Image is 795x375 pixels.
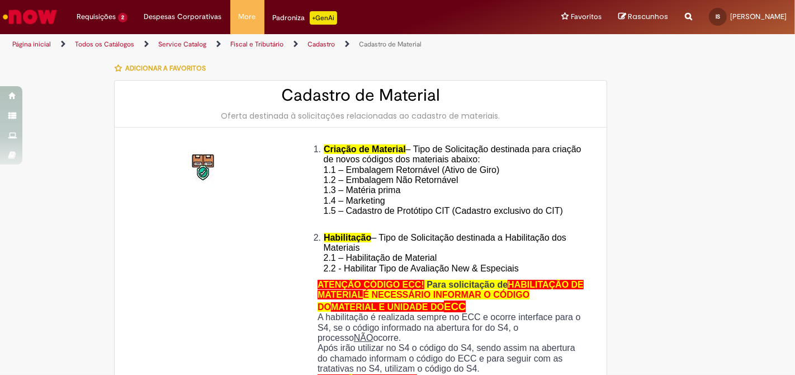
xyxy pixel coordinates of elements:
[427,280,508,289] span: Para solicitação de
[318,280,424,289] span: ATENÇÃO CÓDIGO ECC!
[75,40,134,49] a: Todos os Catálogos
[8,34,522,55] ul: Trilhas de página
[273,11,337,25] div: Padroniza
[12,40,51,49] a: Página inicial
[324,233,566,273] span: – Tipo de Solicitação destinada a Habilitação dos Materiais 2.1 – Habilitação de Material 2.2 - H...
[324,144,406,154] span: Criação de Material
[1,6,59,28] img: ServiceNow
[125,64,206,73] span: Adicionar a Favoritos
[310,11,337,25] p: +GenAi
[77,11,116,22] span: Requisições
[239,11,256,22] span: More
[307,40,335,49] a: Cadastro
[126,110,595,121] div: Oferta destinada à solicitações relacionadas ao cadastro de materiais.
[730,12,787,21] span: [PERSON_NAME]
[126,86,595,105] h2: Cadastro de Material
[158,40,206,49] a: Service Catalog
[324,233,371,242] span: Habilitação
[318,343,587,374] p: Após irão utilizar no S4 o código do S4, sendo assim na abertura do chamado informam o código do ...
[618,12,668,22] a: Rascunhos
[186,150,222,186] img: Cadastro de Material
[318,290,529,311] span: É NECESSÁRIO INFORMAR O CÓDIGO DO
[230,40,283,49] a: Fiscal e Tributário
[114,57,212,80] button: Adicionar a Favoritos
[318,312,587,343] p: A habilitação é realizada sempre no ECC e ocorre interface para o S4, se o código informado na ab...
[118,13,127,22] span: 2
[444,301,466,312] span: ECC
[144,11,222,22] span: Despesas Corporativas
[318,280,584,299] span: HABILITAÇÃO DE MATERIAL
[716,13,720,20] span: IS
[331,302,444,312] span: MATERIAL E UNIDADE DO
[628,11,668,22] span: Rascunhos
[354,333,373,343] u: NÃO
[359,40,422,49] a: Cadastro de Material
[324,144,581,226] span: – Tipo de Solicitação destinada para criação de novos códigos dos materiais abaixo: 1.1 – Embalag...
[571,11,602,22] span: Favoritos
